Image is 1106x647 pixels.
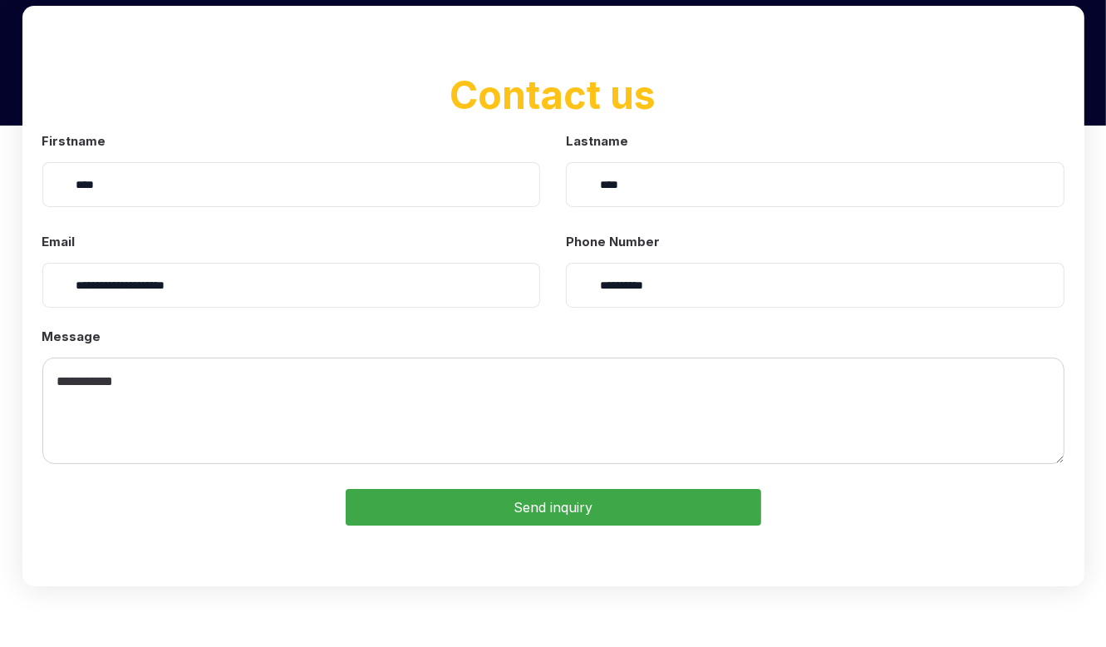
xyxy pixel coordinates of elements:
[42,328,1064,346] label: Message
[42,233,541,251] label: Email
[450,72,656,118] span: Contact us
[566,233,1064,251] label: Phone Number
[566,132,1064,151] label: Lastname
[42,132,541,151] label: Firstname
[346,489,761,526] button: Send inquiry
